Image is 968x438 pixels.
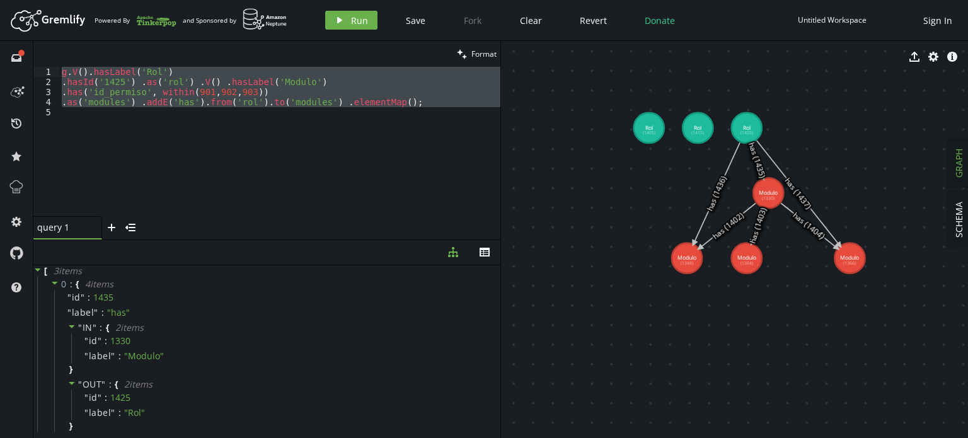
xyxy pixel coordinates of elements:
[643,130,655,135] tspan: (1405)
[89,407,112,418] span: label
[88,292,90,303] span: :
[106,322,109,333] span: {
[570,11,616,30] button: Revert
[54,265,82,277] span: 3 item s
[78,378,83,390] span: "
[101,378,106,390] span: "
[743,124,751,132] tspan: Rol
[471,49,497,59] span: Format
[396,11,435,30] button: Save
[691,130,704,135] tspan: (1415)
[105,392,107,403] span: :
[681,260,693,266] tspan: (1348)
[917,11,959,30] button: Sign In
[645,124,653,132] tspan: Rol
[454,11,492,30] button: Fork
[44,265,47,277] span: [
[67,291,72,303] span: "
[33,107,59,117] div: 5
[98,391,102,403] span: "
[95,9,176,32] div: Powered By
[33,97,59,107] div: 4
[115,321,144,333] span: 2 item s
[33,77,59,87] div: 2
[89,350,112,362] span: label
[759,189,778,197] tspan: Modulo
[406,14,425,26] span: Save
[325,11,377,30] button: Run
[843,260,856,266] tspan: (1366)
[351,14,368,26] span: Run
[67,420,72,432] span: }
[84,335,89,347] span: "
[84,350,89,362] span: "
[33,87,59,97] div: 3
[67,364,72,375] span: }
[100,322,103,333] span: :
[111,350,115,362] span: "
[93,321,97,333] span: "
[110,335,130,347] div: 1330
[453,41,500,67] button: Format
[89,335,98,347] span: id
[67,306,72,318] span: "
[923,14,952,26] span: Sign In
[798,15,867,25] div: Untitled Workspace
[510,11,551,30] button: Clear
[464,14,481,26] span: Fork
[243,8,287,30] img: AWS Neptune
[70,279,73,290] span: :
[83,321,93,333] span: IN
[740,130,753,135] tspan: (1425)
[61,278,67,290] span: 0
[109,379,112,390] span: :
[740,260,753,266] tspan: (1384)
[694,124,701,132] tspan: Rol
[98,335,102,347] span: "
[76,279,79,290] span: {
[85,278,113,290] span: 4 item s
[83,378,102,390] span: OUT
[124,378,153,390] span: 2 item s
[37,222,88,233] span: query 1
[110,392,130,403] div: 1425
[953,149,965,178] span: GRAPH
[111,406,115,418] span: "
[183,8,287,32] div: and Sponsored by
[101,307,104,318] span: :
[72,307,95,318] span: label
[84,391,89,403] span: "
[580,14,607,26] span: Revert
[635,11,684,30] button: Donate
[520,14,542,26] span: Clear
[953,202,965,238] span: SCHEMA
[81,291,85,303] span: "
[84,406,89,418] span: "
[115,379,118,390] span: {
[762,195,775,201] tspan: (1330)
[124,406,145,418] span: " Rol "
[677,254,696,262] tspan: Modulo
[645,14,675,26] span: Donate
[124,350,164,362] span: " Modulo "
[840,254,859,262] tspan: Modulo
[118,407,121,418] span: :
[89,392,98,403] span: id
[105,335,107,347] span: :
[72,292,81,303] span: id
[94,306,98,318] span: "
[33,67,59,77] div: 1
[107,306,130,318] span: " has "
[118,350,121,362] span: :
[78,321,83,333] span: "
[93,292,113,303] div: 1435
[737,254,756,262] tspan: Modulo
